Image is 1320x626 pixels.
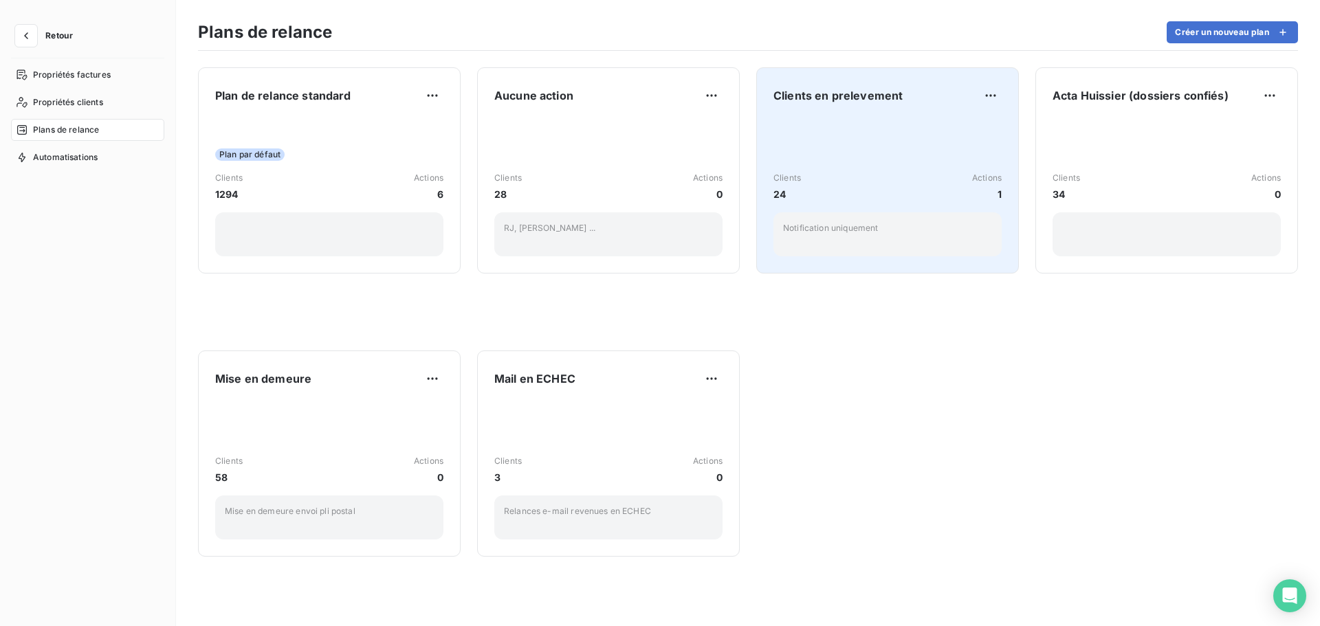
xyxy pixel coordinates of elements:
span: 3 [494,470,522,484]
span: Actions [972,172,1002,184]
p: RJ, [PERSON_NAME] ... [504,222,713,234]
button: Retour [11,25,84,47]
span: Clients [1053,172,1080,184]
span: Aucune action [494,87,573,104]
span: Retour [45,32,73,40]
button: Créer un nouveau plan [1167,21,1298,43]
span: Propriétés factures [33,69,111,81]
a: Propriétés clients [11,91,164,113]
span: Automatisations [33,151,98,164]
span: 28 [494,187,522,201]
span: Plans de relance [33,124,99,136]
span: 0 [693,187,723,201]
span: Clients en prelevement [773,87,903,104]
span: Clients [773,172,801,184]
span: Actions [414,172,443,184]
span: Actions [693,172,723,184]
h3: Plans de relance [198,20,332,45]
p: Relances e-mail revenues en ECHEC [504,505,713,517]
span: 58 [215,470,243,484]
span: Plan par défaut [215,148,285,161]
span: Mail en ECHEC [494,370,575,387]
span: 0 [693,470,723,484]
span: Actions [693,455,723,467]
a: Automatisations [11,146,164,168]
p: Mise en demeure envoi pli postal [225,505,434,517]
div: Open Intercom Messenger [1273,579,1306,612]
span: Clients [215,455,243,467]
span: Clients [215,172,243,184]
span: 0 [414,470,443,484]
span: 1294 [215,187,243,201]
span: Plan de relance standard [215,87,351,104]
span: Actions [1251,172,1281,184]
span: Actions [414,455,443,467]
a: Propriétés factures [11,64,164,86]
span: Propriétés clients [33,96,103,109]
span: Acta Huissier (dossiers confiés) [1053,87,1229,104]
span: Clients [494,455,522,467]
a: Plans de relance [11,119,164,141]
span: 6 [414,187,443,201]
span: 0 [1251,187,1281,201]
span: 24 [773,187,801,201]
span: Mise en demeure [215,370,311,387]
p: Notification uniquement [783,222,992,234]
span: 34 [1053,187,1080,201]
span: 1 [972,187,1002,201]
span: Clients [494,172,522,184]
